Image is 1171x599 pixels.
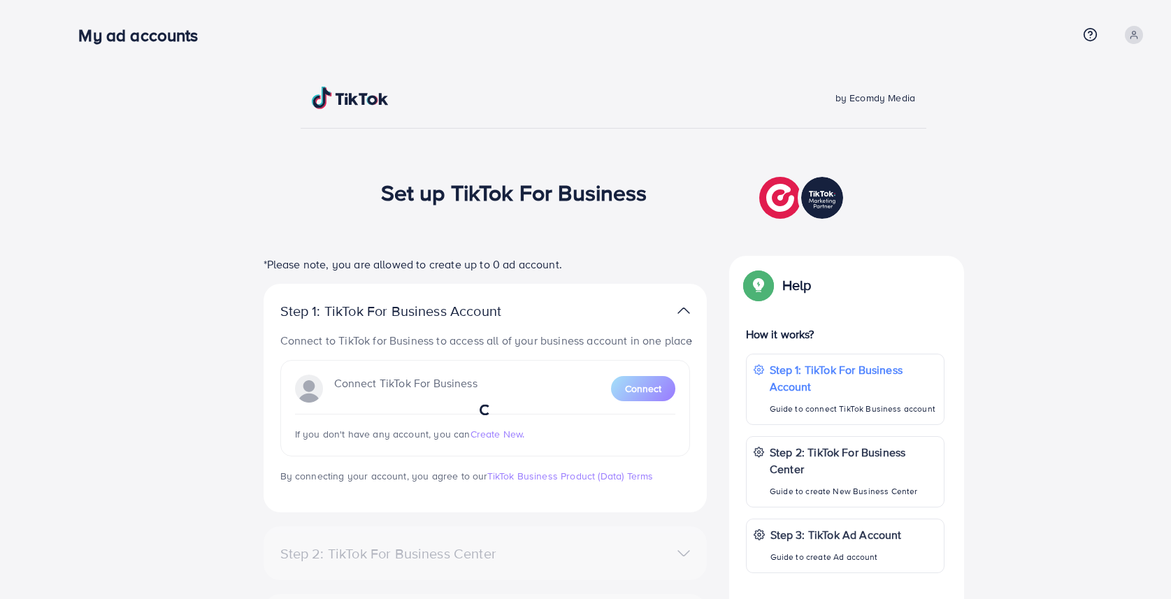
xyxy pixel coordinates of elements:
p: How it works? [746,326,944,342]
p: Step 3: TikTok Ad Account [770,526,902,543]
p: Guide to create New Business Center [770,483,937,500]
p: Help [782,277,812,294]
p: *Please note, you are allowed to create up to 0 ad account. [264,256,707,273]
img: Popup guide [746,273,771,298]
span: by Ecomdy Media [835,91,915,105]
img: TikTok [312,87,389,109]
h3: My ad accounts [78,25,209,45]
p: Guide to connect TikTok Business account [770,400,937,417]
p: Step 1: TikTok For Business Account [770,361,937,395]
img: TikTok partner [677,301,690,321]
p: Step 1: TikTok For Business Account [280,303,546,319]
p: Step 2: TikTok For Business Center [770,444,937,477]
img: TikTok partner [759,173,847,222]
p: Guide to create Ad account [770,549,902,565]
h1: Set up TikTok For Business [381,179,647,205]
